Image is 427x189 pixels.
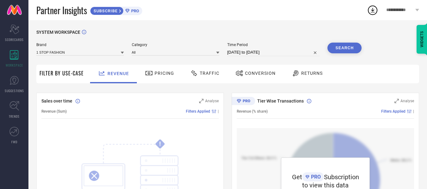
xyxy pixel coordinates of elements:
[36,30,80,35] span: SYSTEM WORKSPACE
[90,5,142,15] a: SUBSCRIBEPRO
[232,97,255,106] div: Premium
[6,63,23,68] span: WORKSPACE
[41,98,72,103] span: Sales over time
[130,9,139,13] span: PRO
[245,71,276,76] span: Conversion
[132,43,219,47] span: Category
[327,43,362,53] button: Search
[159,140,161,148] tspan: !
[292,173,302,181] span: Get
[41,109,67,114] span: Revenue (Sum)
[227,43,320,47] span: Time Period
[205,99,219,103] span: Analyse
[36,4,87,17] span: Partner Insights
[199,99,204,103] svg: Zoom
[400,99,414,103] span: Analyse
[302,181,349,189] span: to view this data
[9,114,20,119] span: TRENDS
[324,173,359,181] span: Subscription
[40,69,84,77] span: Filter By Use-Case
[394,99,399,103] svg: Zoom
[186,109,210,114] span: Filters Applied
[107,71,129,76] span: Revenue
[301,71,323,76] span: Returns
[200,71,219,76] span: Traffic
[36,43,124,47] span: Brand
[5,88,24,93] span: SUGGESTIONS
[381,109,406,114] span: Filters Applied
[237,109,268,114] span: Revenue (% share)
[218,109,219,114] span: |
[309,174,321,180] span: PRO
[413,109,414,114] span: |
[11,139,17,144] span: FWD
[367,4,378,16] div: Open download list
[5,37,24,42] span: SCORECARDS
[155,71,174,76] span: Pricing
[227,49,320,56] input: Select time period
[257,98,304,103] span: Tier Wise Transactions
[90,9,119,13] span: SUBSCRIBE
